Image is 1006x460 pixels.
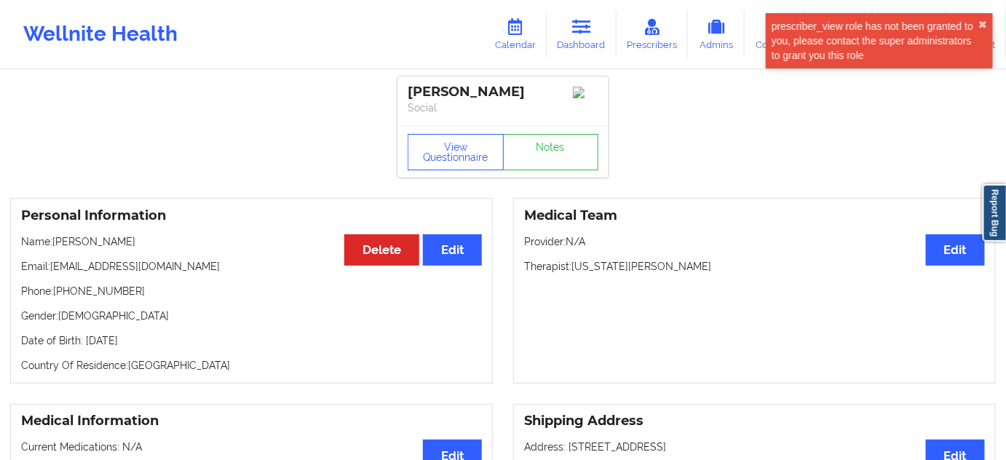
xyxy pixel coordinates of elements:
[573,87,598,98] img: Image%2Fplaceholer-image.png
[21,207,482,224] h3: Personal Information
[617,10,689,58] a: Prescribers
[21,440,482,454] p: Current Medications: N/A
[688,10,745,58] a: Admins
[21,358,482,373] p: Country Of Residence: [GEOGRAPHIC_DATA]
[21,284,482,298] p: Phone: [PHONE_NUMBER]
[408,100,598,115] p: Social
[423,234,482,266] button: Edit
[772,19,978,63] div: prescriber_view role has not been granted to you, please contact the super administrators to gran...
[547,10,617,58] a: Dashboard
[21,234,482,249] p: Name: [PERSON_NAME]
[524,207,985,224] h3: Medical Team
[344,234,419,266] button: Delete
[408,134,504,170] button: View Questionnaire
[21,309,482,323] p: Gender: [DEMOGRAPHIC_DATA]
[524,259,985,274] p: Therapist: [US_STATE][PERSON_NAME]
[978,19,987,31] button: close
[926,234,985,266] button: Edit
[524,440,985,454] p: Address: [STREET_ADDRESS]
[484,10,547,58] a: Calendar
[21,259,482,274] p: Email: [EMAIL_ADDRESS][DOMAIN_NAME]
[524,234,985,249] p: Provider: N/A
[524,413,985,429] h3: Shipping Address
[983,184,1006,242] a: Report Bug
[21,413,482,429] h3: Medical Information
[408,84,598,100] div: [PERSON_NAME]
[503,134,599,170] a: Notes
[21,333,482,348] p: Date of Birth: [DATE]
[745,10,805,58] a: Coaches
